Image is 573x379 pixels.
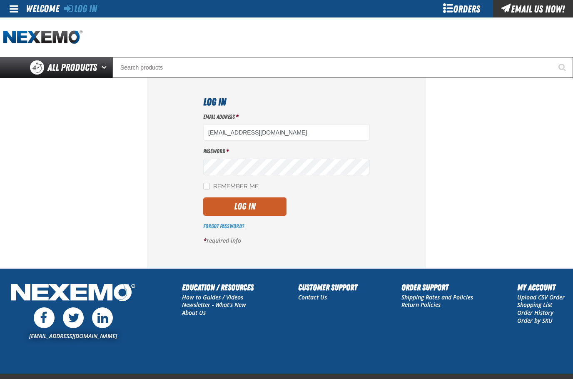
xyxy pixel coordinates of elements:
label: Password [203,147,370,155]
a: Return Policies [401,301,441,309]
img: Nexemo logo [3,30,82,45]
a: Home [3,30,82,45]
h2: My Account [517,281,565,294]
a: [EMAIL_ADDRESS][DOMAIN_NAME] [29,332,117,340]
h1: Log In [203,95,370,110]
input: Search [112,57,573,78]
p: required info [203,237,370,245]
a: How to Guides / Videos [182,293,243,301]
a: Upload CSV Order [517,293,565,301]
a: Order History [517,309,553,317]
label: Remember Me [203,183,259,191]
span: All Products [47,60,97,75]
a: About Us [182,309,206,317]
a: Contact Us [298,293,327,301]
a: Shopping List [517,301,552,309]
h2: Education / Resources [182,281,254,294]
a: Order by SKU [517,317,553,324]
a: Shipping Rates and Policies [401,293,473,301]
a: Log In [64,3,97,15]
a: Forgot Password? [203,223,244,229]
img: Nexemo Logo [8,281,138,306]
button: Start Searching [552,57,573,78]
a: Newsletter - What's New [182,301,246,309]
label: Email Address [203,113,370,121]
button: Open All Products pages [99,57,112,78]
h2: Order Support [401,281,473,294]
h2: Customer Support [298,281,357,294]
button: Log In [203,197,286,216]
input: Remember Me [203,183,210,189]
